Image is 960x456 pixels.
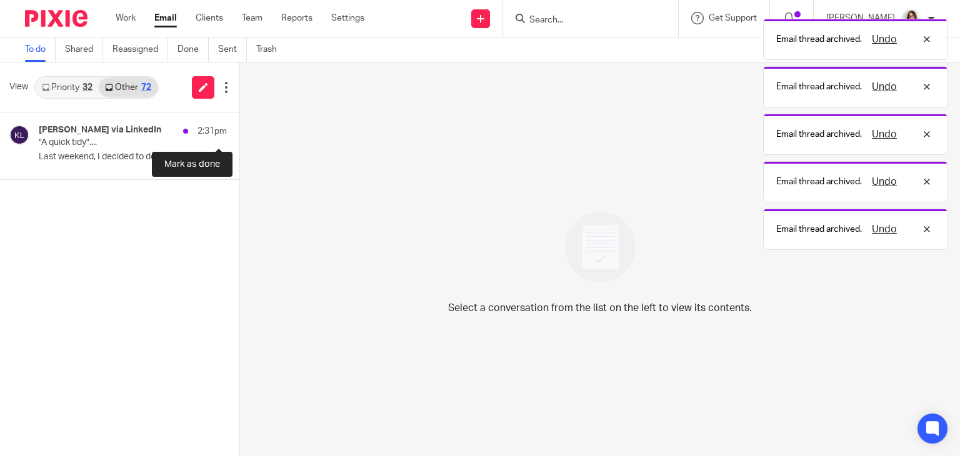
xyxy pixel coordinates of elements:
div: 32 [82,83,92,92]
p: Email thread archived. [776,223,862,235]
a: Work [116,12,136,24]
p: Email thread archived. [776,81,862,93]
a: To do [25,37,56,62]
a: Other72 [99,77,157,97]
a: Trash [256,37,286,62]
span: View [9,81,28,94]
button: Undo [868,174,901,189]
a: Email [154,12,177,24]
p: Last weekend, I decided to do “a quick tidy.”... [39,152,227,162]
button: Undo [868,127,901,142]
a: Shared [65,37,103,62]
p: Select a conversation from the list on the left to view its contents. [448,300,752,315]
a: Settings [331,12,364,24]
p: 2:31pm [197,125,227,137]
img: Pixie [25,10,87,27]
button: Undo [868,79,901,94]
a: Done [177,37,209,62]
div: 72 [141,83,151,92]
p: Email thread archived. [776,33,862,46]
p: Email thread archived. [776,128,862,141]
h4: [PERSON_NAME] via LinkedIn [39,125,161,136]
p: "A quick tidy".... [39,137,189,148]
button: Undo [868,32,901,47]
a: Priority32 [36,77,99,97]
img: svg%3E [9,125,29,145]
a: Reassigned [112,37,168,62]
a: Team [242,12,262,24]
img: Caroline%20-%20HS%20-%20LI.png [901,9,921,29]
a: Sent [218,37,247,62]
p: Email thread archived. [776,176,862,188]
a: Reports [281,12,312,24]
button: Undo [868,222,901,237]
a: Clients [196,12,223,24]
